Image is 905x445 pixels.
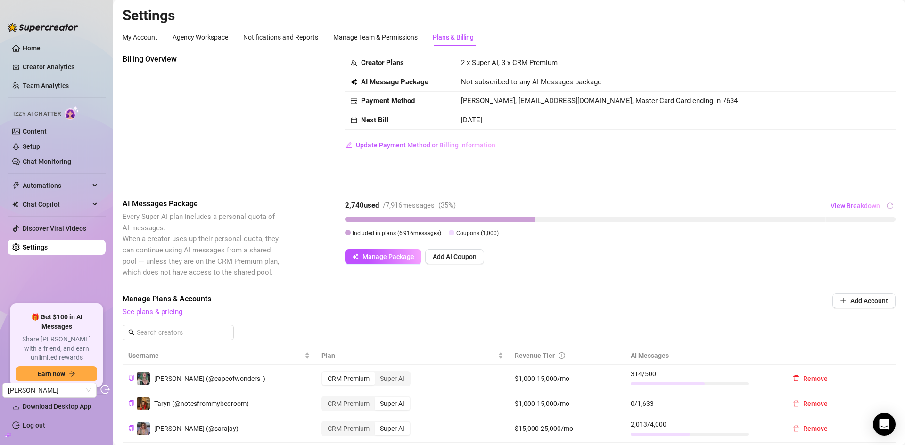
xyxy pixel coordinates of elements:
[461,97,738,105] span: [PERSON_NAME], [EMAIL_ADDRESS][DOMAIN_NAME], Master Card Card ending in 7634
[375,397,410,410] div: Super AI
[351,117,357,123] span: calendar
[154,375,265,382] span: [PERSON_NAME] (@capeofwonders_)
[433,32,474,42] div: Plans & Billing
[16,313,97,331] span: 🎁 Get $100 in AI Messages
[23,243,48,251] a: Settings
[840,297,847,304] span: plus
[873,413,896,436] div: Open Intercom Messenger
[137,422,150,435] img: Sara (@sarajay)
[321,396,411,411] div: segmented control
[69,371,75,377] span: arrow-right
[351,60,357,66] span: team
[23,143,40,150] a: Setup
[425,249,484,264] button: Add AI Coupon
[128,375,134,382] button: Copy Creator ID
[803,425,828,432] span: Remove
[559,352,565,359] span: info-circle
[831,202,880,210] span: View Breakdown
[375,372,410,385] div: Super AI
[13,110,61,119] span: Izzy AI Chatter
[509,415,625,443] td: $15,000-25,000/mo
[321,421,411,436] div: segmented control
[351,98,357,105] span: credit-card
[461,58,558,67] span: 2 x Super AI, 3 x CRM Premium
[23,197,90,212] span: Chat Copilot
[23,158,71,165] a: Chat Monitoring
[625,347,780,365] th: AI Messages
[361,97,415,105] strong: Payment Method
[383,201,435,210] span: / 7,916 messages
[23,225,86,232] a: Discover Viral Videos
[128,400,134,406] span: copy
[438,201,456,210] span: ( 35 %)
[154,425,239,432] span: [PERSON_NAME] (@sarajay)
[793,400,799,407] span: delete
[123,32,157,42] div: My Account
[345,138,496,153] button: Update Payment Method or Billing Information
[793,425,799,432] span: delete
[123,293,768,305] span: Manage Plans & Accounts
[356,141,495,149] span: Update Payment Method or Billing Information
[850,297,888,305] span: Add Account
[345,249,421,264] button: Manage Package
[631,419,774,429] span: 2,013 / 4,000
[23,82,69,89] a: Team Analytics
[123,54,281,65] span: Billing Overview
[12,403,20,410] span: download
[123,7,896,24] h2: Settings
[123,307,182,316] a: See plans & pricing
[803,375,828,382] span: Remove
[100,385,110,394] span: logout
[803,400,828,407] span: Remove
[123,347,316,365] th: Username
[509,392,625,415] td: $1,000-15,000/mo
[515,352,555,359] span: Revenue Tier
[137,397,150,410] img: Taryn (@notesfrommybedroom)
[322,422,375,435] div: CRM Premium
[5,432,11,438] span: build
[461,116,482,124] span: [DATE]
[362,253,414,260] span: Manage Package
[128,425,134,431] span: copy
[316,347,509,365] th: Plan
[128,329,135,336] span: search
[631,369,774,379] span: 314 / 500
[154,400,249,407] span: Taryn (@notesfrommybedroom)
[123,212,279,276] span: Every Super AI plan includes a personal quota of AI messages. When a creator uses up their person...
[785,371,835,386] button: Remove
[128,425,134,432] button: Copy Creator ID
[128,375,134,381] span: copy
[321,371,411,386] div: segmented control
[322,397,375,410] div: CRM Premium
[631,398,774,409] span: 0 / 1,633
[375,422,410,435] div: Super AI
[123,198,281,210] span: AI Messages Package
[353,230,441,236] span: Included in plans ( 6,916 messages)
[8,383,91,397] span: Kimora Klein
[23,59,98,74] a: Creator Analytics
[128,400,134,407] button: Copy Creator ID
[128,350,303,361] span: Username
[12,201,18,208] img: Chat Copilot
[887,202,893,209] span: reload
[333,32,418,42] div: Manage Team & Permissions
[12,182,20,189] span: thunderbolt
[793,375,799,381] span: delete
[8,23,78,32] img: logo-BBDzfeDw.svg
[321,350,496,361] span: Plan
[16,335,97,363] span: Share [PERSON_NAME] with a friend, and earn unlimited rewards
[433,253,477,260] span: Add AI Coupon
[361,58,404,67] strong: Creator Plans
[23,421,45,429] a: Log out
[830,198,880,213] button: View Breakdown
[23,128,47,135] a: Content
[346,142,352,148] span: edit
[461,77,601,88] span: Not subscribed to any AI Messages package
[785,396,835,411] button: Remove
[173,32,228,42] div: Agency Workspace
[456,230,499,236] span: Coupons ( 1,000 )
[832,293,896,308] button: Add Account
[509,365,625,392] td: $1,000-15,000/mo
[16,366,97,381] button: Earn nowarrow-right
[38,370,65,378] span: Earn now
